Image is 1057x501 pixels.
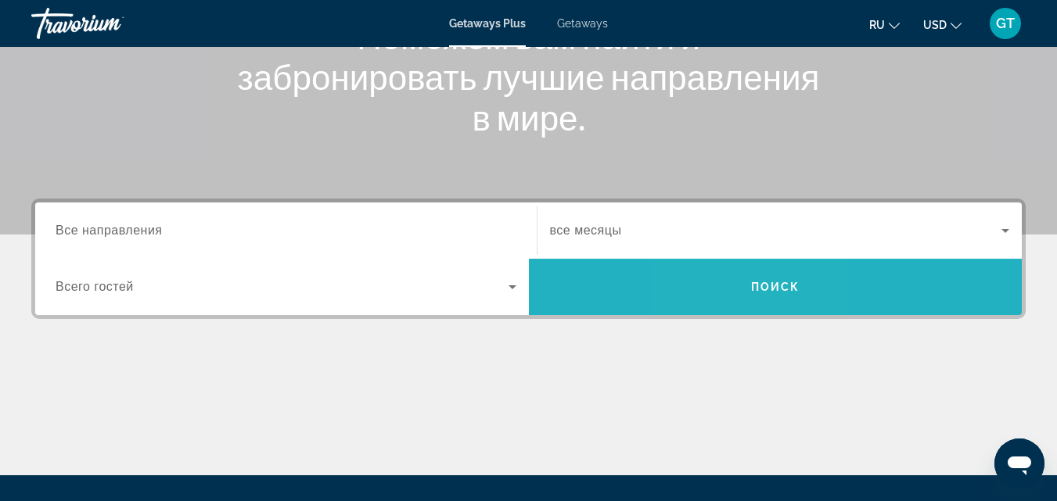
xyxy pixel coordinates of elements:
span: Поиск [751,281,800,293]
span: все месяцы [550,224,622,237]
a: Getaways [557,17,608,30]
span: GT [996,16,1015,31]
button: Поиск [529,259,1023,315]
button: Change currency [923,13,962,36]
span: Всего гостей [56,280,134,293]
a: Travorium [31,3,188,44]
div: Search widget [35,202,1022,315]
button: User Menu [985,7,1026,40]
h1: Поможем вам найти и забронировать лучшие направления в мире. [235,16,822,138]
iframe: Кнопка запуска окна обмена сообщениями [994,438,1044,488]
span: Все направления [56,224,163,237]
span: ru [869,19,885,31]
span: USD [923,19,947,31]
a: Getaways Plus [449,17,526,30]
button: Change language [869,13,900,36]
